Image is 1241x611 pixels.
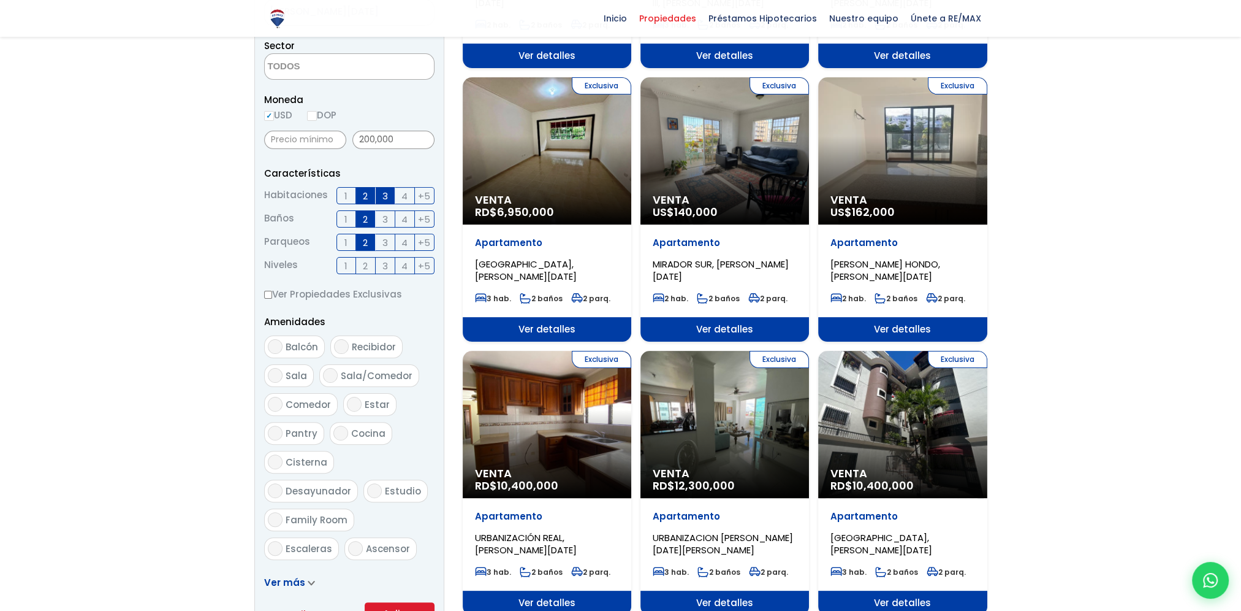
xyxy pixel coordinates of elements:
span: Moneda [264,92,435,107]
span: RD$ [475,478,558,493]
span: Parqueos [264,234,310,251]
span: 2 parq. [927,567,966,577]
span: US$ [653,204,718,220]
span: Inicio [598,9,633,28]
input: Cisterna [268,455,283,469]
a: Exclusiva Venta US$162,000 Apartamento [PERSON_NAME] HONDO, [PERSON_NAME][DATE] 2 hab. 2 baños 2 ... [818,77,987,342]
p: Apartamento [830,510,974,523]
span: 2 [363,258,368,274]
input: Comedor [268,397,283,412]
input: Cocina [333,426,348,440]
span: 162,000 [852,204,895,220]
span: Venta [475,467,619,480]
span: [PERSON_NAME] HONDO, [PERSON_NAME][DATE] [830,258,940,283]
span: [GEOGRAPHIC_DATA], [PERSON_NAME][DATE] [830,531,932,556]
span: Únete a RE/MAX [905,9,987,28]
span: Exclusiva [928,351,987,368]
label: DOP [307,107,336,123]
span: 1 [344,188,347,204]
span: 1 [344,258,347,274]
span: Venta [653,467,797,480]
span: Exclusiva [750,77,809,94]
span: 3 hab. [475,293,511,304]
input: Estar [347,397,362,412]
span: Ver detalles [463,317,631,342]
span: 2 baños [697,567,740,577]
span: Estudio [385,485,421,498]
span: Recibidor [352,340,396,353]
input: Recibidor [334,339,349,354]
span: 2 baños [697,293,740,304]
span: 6,950,000 [497,204,554,220]
span: Habitaciones [264,187,328,204]
span: Comedor [286,398,331,411]
span: +5 [418,188,430,204]
span: Ver más [264,576,305,589]
span: Ver detalles [463,44,631,68]
span: MIRADOR SUR, [PERSON_NAME][DATE] [653,258,789,283]
span: 4 [401,235,408,250]
label: Ver Propiedades Exclusivas [264,286,435,302]
span: Exclusiva [928,77,987,94]
input: Ver Propiedades Exclusivas [264,291,272,299]
span: 2 baños [520,293,563,304]
span: Propiedades [633,9,702,28]
input: Family Room [268,512,283,527]
label: USD [264,107,292,123]
input: Desayunador [268,483,283,498]
input: USD [264,111,274,121]
span: 2 parq. [571,567,610,577]
span: RD$ [653,478,735,493]
span: 1 [344,212,347,227]
span: Estar [365,398,390,411]
input: Balcón [268,339,283,354]
input: Precio máximo [352,131,435,149]
span: 10,400,000 [852,478,914,493]
span: Venta [830,467,974,480]
span: Balcón [286,340,318,353]
span: 4 [401,188,408,204]
span: 2 parq. [926,293,965,304]
span: 3 hab. [830,567,867,577]
span: 10,400,000 [497,478,558,493]
input: Sala [268,368,283,383]
span: 2 hab. [653,293,688,304]
p: Características [264,166,435,181]
span: 2 baños [520,567,563,577]
span: 3 [382,188,388,204]
input: Sala/Comedor [323,368,338,383]
a: Exclusiva Venta RD$6,950,000 Apartamento [GEOGRAPHIC_DATA], [PERSON_NAME][DATE] 3 hab. 2 baños 2 ... [463,77,631,342]
textarea: Search [265,54,384,80]
span: Cocina [351,427,385,440]
p: Apartamento [475,510,619,523]
p: Apartamento [475,237,619,249]
span: Exclusiva [572,351,631,368]
span: 3 hab. [475,567,511,577]
span: 3 [382,235,388,250]
a: Ver más [264,576,315,589]
span: RD$ [830,478,914,493]
input: Pantry [268,426,283,440]
span: Venta [830,194,974,206]
span: 2 parq. [749,567,788,577]
span: Sector [264,39,295,52]
span: 2 parq. [571,293,610,304]
span: [GEOGRAPHIC_DATA], [PERSON_NAME][DATE] [475,258,577,283]
span: 12,300,000 [675,478,735,493]
span: Pantry [286,427,317,440]
span: Sala [286,369,307,382]
span: 2 hab. [830,293,866,304]
input: Escaleras [268,541,283,556]
span: 4 [401,212,408,227]
span: US$ [830,204,895,220]
span: 4 [401,258,408,274]
span: +5 [418,258,430,274]
input: DOP [307,111,317,121]
span: +5 [418,235,430,250]
span: URBANIZACION [PERSON_NAME] [DATE][PERSON_NAME] [653,531,793,556]
span: Venta [475,194,619,206]
span: Ascensor [366,542,410,555]
span: Nuestro equipo [823,9,905,28]
input: Ascensor [348,541,363,556]
span: Baños [264,210,294,228]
